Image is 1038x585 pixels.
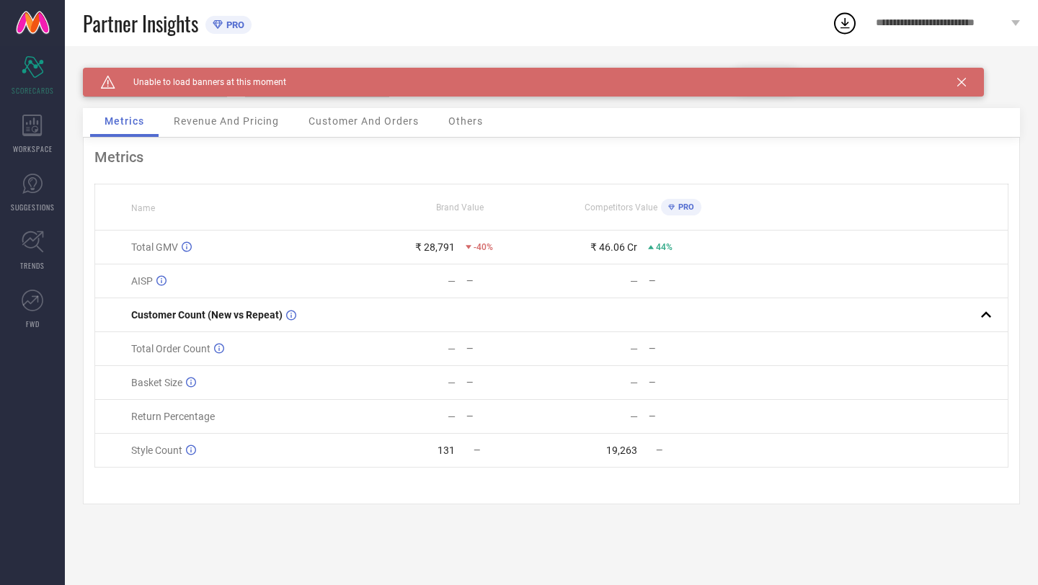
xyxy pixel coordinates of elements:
[94,148,1008,166] div: Metrics
[649,378,733,388] div: —
[630,343,638,354] div: —
[466,344,551,354] div: —
[656,242,673,252] span: 44%
[415,241,455,253] div: ₹ 28,791
[474,242,493,252] span: -40%
[630,275,638,287] div: —
[174,115,279,127] span: Revenue And Pricing
[448,411,456,422] div: —
[131,275,153,287] span: AISP
[131,445,182,456] span: Style Count
[466,378,551,388] div: —
[131,377,182,388] span: Basket Size
[12,85,54,96] span: SCORECARDS
[649,276,733,286] div: —
[675,202,694,212] span: PRO
[83,9,198,38] span: Partner Insights
[131,203,155,213] span: Name
[115,77,286,87] span: Unable to load banners at this moment
[448,377,456,388] div: —
[656,445,662,455] span: —
[131,411,215,422] span: Return Percentage
[26,318,40,329] span: FWD
[13,143,53,154] span: WORKSPACE
[105,115,144,127] span: Metrics
[20,260,45,271] span: TRENDS
[448,115,483,127] span: Others
[649,344,733,354] div: —
[131,343,210,354] span: Total Order Count
[309,115,419,127] span: Customer And Orders
[448,275,456,287] div: —
[83,68,227,78] div: Brand
[438,445,455,456] div: 131
[630,411,638,422] div: —
[649,411,733,421] div: —
[630,377,638,388] div: —
[436,202,484,213] span: Brand Value
[474,445,480,455] span: —
[131,309,283,321] span: Customer Count (New vs Repeat)
[448,343,456,354] div: —
[131,241,178,253] span: Total GMV
[466,411,551,421] div: —
[466,276,551,286] div: —
[832,10,858,36] div: Open download list
[585,202,657,213] span: Competitors Value
[606,445,637,456] div: 19,263
[11,202,55,213] span: SUGGESTIONS
[590,241,637,253] div: ₹ 46.06 Cr
[223,19,244,30] span: PRO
